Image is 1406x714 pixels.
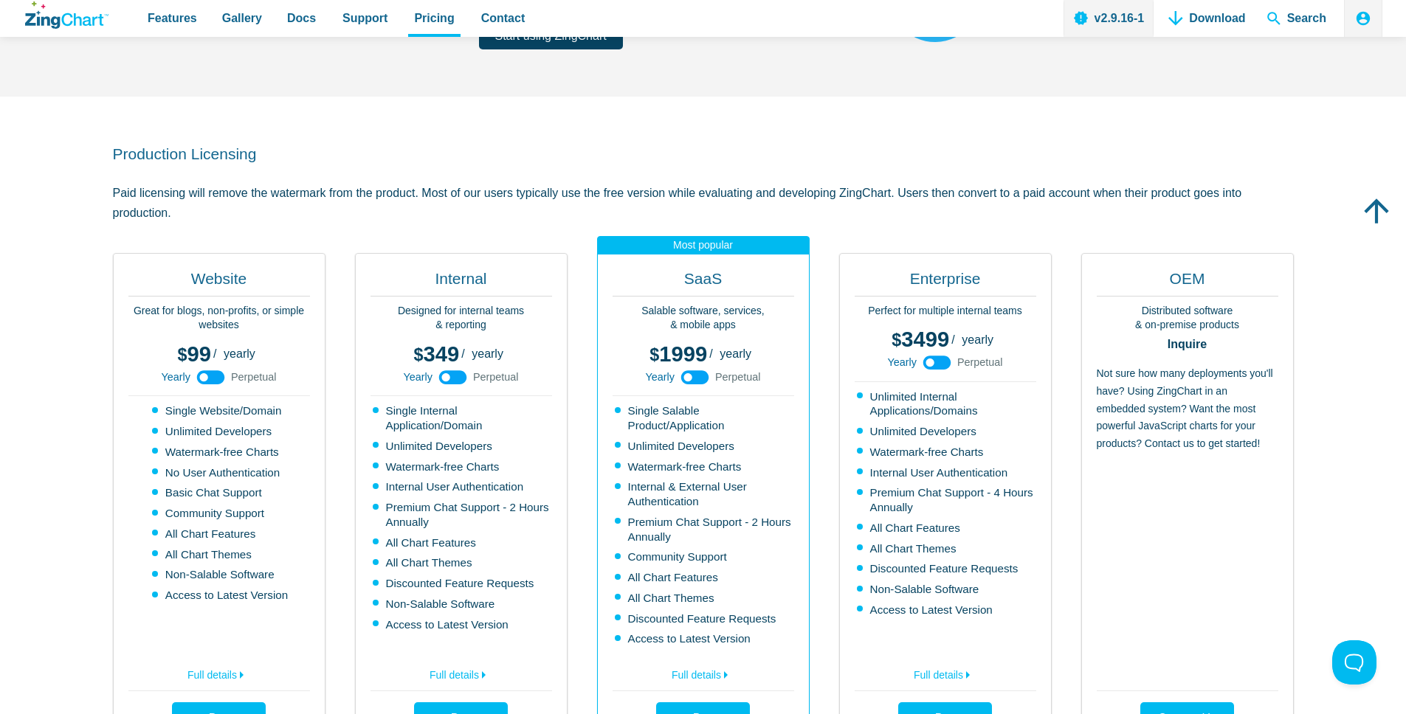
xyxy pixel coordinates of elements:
[857,561,1036,576] li: Discounted Feature Requests
[128,661,310,684] a: Full details
[403,372,432,382] span: Yearly
[178,342,211,366] span: 99
[613,661,794,684] a: Full details
[857,445,1036,460] li: Watermark-free Charts
[152,403,288,418] li: Single Website/Domain
[371,268,552,297] h2: Internal
[887,357,916,367] span: Yearly
[152,485,288,500] li: Basic Chat Support
[649,342,707,366] span: 1999
[224,347,255,360] span: yearly
[373,500,552,530] li: Premium Chat Support - 2 Hours Annually
[25,1,108,29] a: ZingChart Logo. Click to return to the homepage
[951,334,954,346] span: /
[152,465,288,480] li: No User Authentication
[371,304,552,333] p: Designed for internal teams & reporting
[709,348,712,360] span: /
[615,515,794,544] li: Premium Chat Support - 2 Hours Annually
[222,8,262,28] span: Gallery
[615,460,794,474] li: Watermark-free Charts
[855,268,1036,297] h2: Enterprise
[413,342,459,366] span: 349
[371,661,552,684] a: Full details
[962,333,993,346] span: yearly
[720,347,751,360] span: yearly
[857,521,1036,535] li: All Chart Features
[373,403,552,433] li: Single Internal Application/Domain
[373,617,552,632] li: Access to Latest Version
[287,8,316,28] span: Docs
[615,591,794,606] li: All Chart Themes
[128,268,310,297] h2: Website
[615,631,794,646] li: Access to Latest Version
[857,485,1036,515] li: Premium Chat Support - 4 Hours Annually
[1097,365,1278,683] p: Not sure how many deployments you'll have? Using ZingChart in an embedded system? Want the most p...
[213,348,216,360] span: /
[373,460,552,474] li: Watermark-free Charts
[857,603,1036,617] li: Access to Latest Version
[613,304,794,333] p: Salable software, services, & mobile apps
[152,567,288,582] li: Non-Salable Software
[1097,304,1278,333] p: Distributed software & on-premise products
[857,541,1036,556] li: All Chart Themes
[373,535,552,550] li: All Chart Features
[857,424,1036,439] li: Unlimited Developers
[857,465,1036,480] li: Internal User Authentication
[613,268,794,297] h2: SaaS
[855,304,1036,319] p: Perfect for multiple internal teams
[152,527,288,541] li: All Chart Features
[1097,339,1278,350] strong: Inquire
[373,479,552,494] li: Internal User Authentication
[161,372,190,382] span: Yearly
[892,327,949,351] span: 3499
[373,576,552,591] li: Discounted Feature Requests
[857,389,1036,419] li: Unlimited Internal Applications/Domains
[481,8,525,28] span: Contact
[152,445,288,460] li: Watermark-free Charts
[1332,640,1376,684] iframe: Toggle Customer Support
[857,582,1036,597] li: Non-Salable Software
[957,357,1003,367] span: Perpetual
[373,555,552,570] li: All Chart Themes
[615,611,794,626] li: Discounted Feature Requests
[472,347,503,360] span: yearly
[473,372,519,382] span: Perpetual
[715,372,761,382] span: Perpetual
[615,570,794,585] li: All Chart Features
[461,348,464,360] span: /
[113,183,1294,223] p: Paid licensing will remove the watermark from the product. Most of our users typically use the fr...
[231,372,277,382] span: Perpetual
[148,8,197,28] span: Features
[152,547,288,562] li: All Chart Themes
[152,506,288,521] li: Community Support
[152,588,288,603] li: Access to Latest Version
[128,304,310,333] p: Great for blogs, non-profits, or simple websites
[615,479,794,509] li: Internal & External User Authentication
[855,661,1036,684] a: Full details
[1097,268,1278,297] h2: OEM
[615,439,794,454] li: Unlimited Developers
[414,8,454,28] span: Pricing
[152,424,288,439] li: Unlimited Developers
[342,8,387,28] span: Support
[373,439,552,454] li: Unlimited Developers
[615,403,794,433] li: Single Salable Product/Application
[615,550,794,564] li: Community Support
[645,372,674,382] span: Yearly
[373,597,552,611] li: Non-Salable Software
[113,144,1294,164] h2: Production Licensing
